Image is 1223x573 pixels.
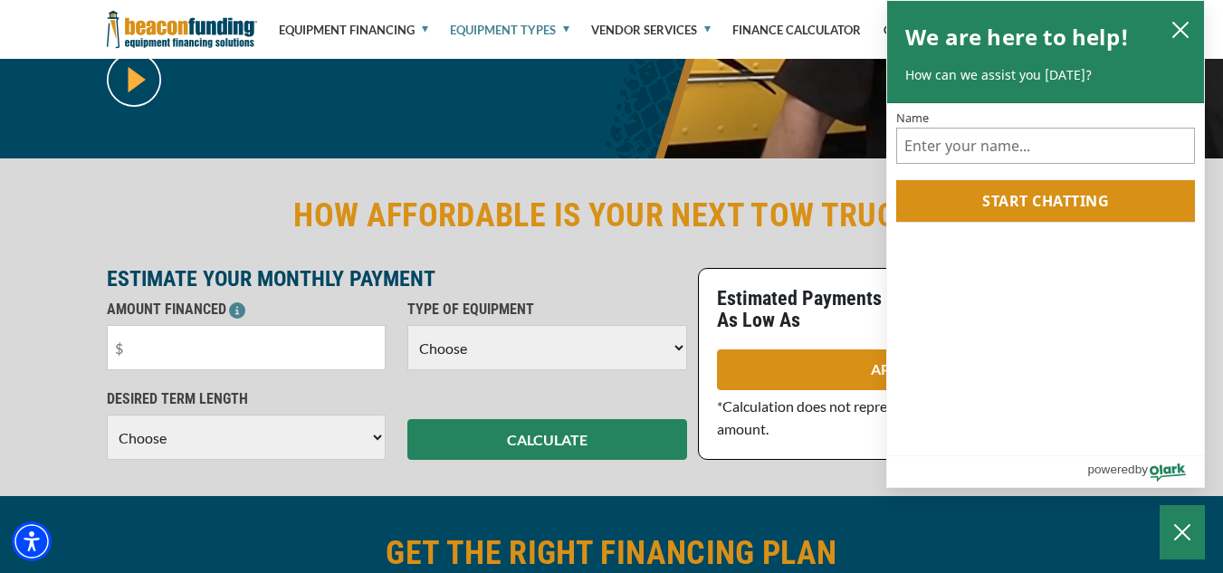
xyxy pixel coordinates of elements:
a: APPLY NOW [717,349,1109,390]
button: close chatbox [1166,16,1195,42]
p: AMOUNT FINANCED [107,299,387,320]
span: *Calculation does not represent an approval or exact loan amount. [717,397,1073,437]
p: Estimated Payments As Low As [717,288,903,331]
button: CALCULATE [407,419,687,460]
span: powered [1087,458,1134,481]
label: Name [896,112,1195,124]
input: Name [896,128,1195,164]
button: Close Chatbox [1160,505,1205,559]
button: Start chatting [896,180,1195,222]
span: by [1135,458,1148,481]
input: $ [107,325,387,370]
p: ESTIMATE YOUR MONTHLY PAYMENT [107,268,687,290]
div: Accessibility Menu [12,521,52,561]
h2: We are here to help! [905,19,1129,55]
a: Powered by Olark [1087,456,1204,487]
p: DESIRED TERM LENGTH [107,388,387,410]
img: video modal pop-up play button [107,53,161,107]
p: How can we assist you [DATE]? [905,66,1186,84]
p: TYPE OF EQUIPMENT [407,299,687,320]
h2: HOW AFFORDABLE IS YOUR NEXT TOW TRUCK? [107,195,1117,236]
